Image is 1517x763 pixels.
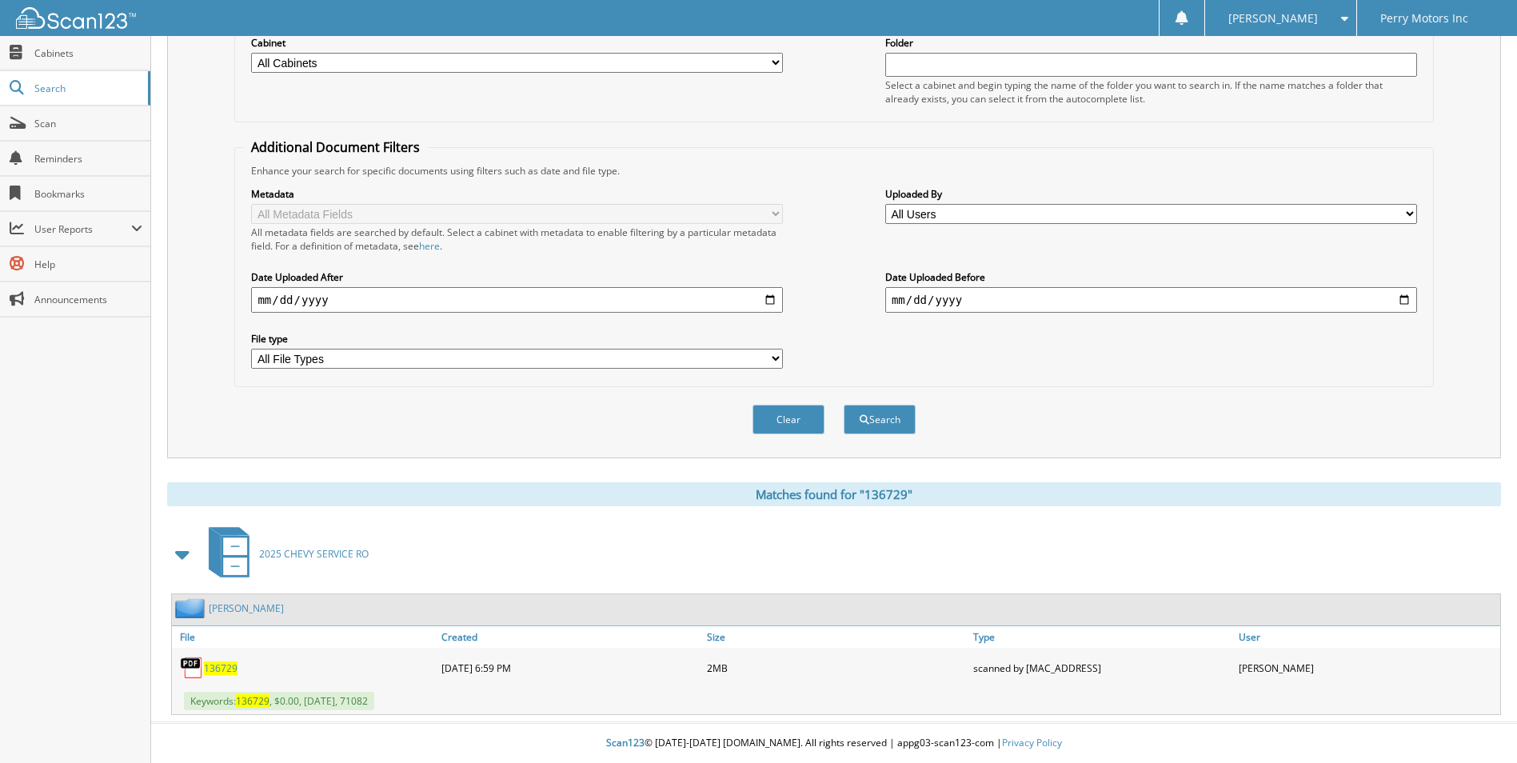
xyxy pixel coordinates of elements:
[606,736,645,749] span: Scan123
[172,626,437,648] a: File
[151,724,1517,763] div: © [DATE]-[DATE] [DOMAIN_NAME]. All rights reserved | appg03-scan123-com |
[199,522,369,585] a: 2025 CHEVY SERVICE RO
[703,652,968,684] div: 2MB
[419,239,440,253] a: here
[184,692,374,710] span: Keywords: , $0.00, [DATE], 71082
[16,7,136,29] img: scan123-logo-white.svg
[34,187,142,201] span: Bookmarks
[167,482,1501,506] div: Matches found for "136729"
[251,226,783,253] div: All metadata fields are searched by default. Select a cabinet with metadata to enable filtering b...
[969,626,1235,648] a: Type
[243,164,1424,178] div: Enhance your search for specific documents using filters such as date and file type.
[1235,652,1500,684] div: [PERSON_NAME]
[251,287,783,313] input: start
[209,601,284,615] a: [PERSON_NAME]
[844,405,916,434] button: Search
[1235,626,1500,648] a: User
[236,694,269,708] span: 136729
[34,117,142,130] span: Scan
[885,78,1417,106] div: Select a cabinet and begin typing the name of the folder you want to search in. If the name match...
[175,598,209,618] img: folder2.png
[243,138,428,156] legend: Additional Document Filters
[969,652,1235,684] div: scanned by [MAC_ADDRESS]
[251,36,783,50] label: Cabinet
[251,332,783,346] label: File type
[885,287,1417,313] input: end
[1380,14,1468,23] span: Perry Motors Inc
[34,152,142,166] span: Reminders
[34,222,131,236] span: User Reports
[34,46,142,60] span: Cabinets
[259,547,369,561] span: 2025 CHEVY SERVICE RO
[180,656,204,680] img: PDF.png
[885,187,1417,201] label: Uploaded By
[251,187,783,201] label: Metadata
[34,258,142,271] span: Help
[885,36,1417,50] label: Folder
[251,270,783,284] label: Date Uploaded After
[437,652,703,684] div: [DATE] 6:59 PM
[204,661,238,675] a: 136729
[703,626,968,648] a: Size
[885,270,1417,284] label: Date Uploaded Before
[34,293,142,306] span: Announcements
[753,405,824,434] button: Clear
[34,82,140,95] span: Search
[1002,736,1062,749] a: Privacy Policy
[1228,14,1318,23] span: [PERSON_NAME]
[437,626,703,648] a: Created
